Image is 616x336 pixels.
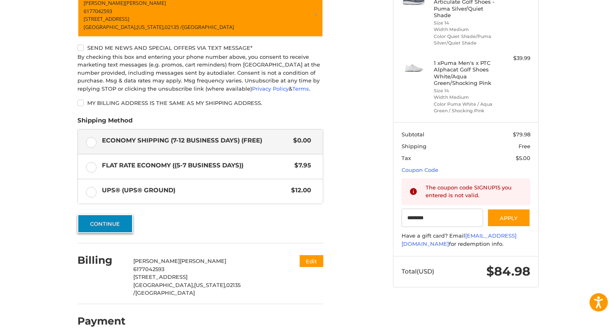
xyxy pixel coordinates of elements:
span: [GEOGRAPHIC_DATA] [135,289,195,296]
h2: Billing [77,254,125,267]
legend: Shipping Method [77,116,132,129]
div: Have a gift card? Email for redemption info. [402,232,530,248]
span: [US_STATE], [137,23,165,31]
button: Continue [77,214,133,233]
li: Color Quiet Shade/Puma Silver/Quiet Shade [434,33,496,47]
div: $39.99 [498,54,530,62]
span: $84.98 [486,264,530,279]
span: [GEOGRAPHIC_DATA], [84,23,137,31]
span: $5.00 [516,155,530,161]
span: Economy Shipping (7-12 Business Days) (Free) [102,136,289,145]
span: [STREET_ADDRESS] [84,15,129,22]
a: [EMAIL_ADDRESS][DOMAIN_NAME] [402,232,517,247]
span: [US_STATE], [194,282,226,288]
div: The coupon code SIGNUP15 you entered is not valid. [426,184,523,200]
span: [GEOGRAPHIC_DATA], [133,282,194,288]
label: Send me news and special offers via text message* [77,45,323,51]
span: Free [519,143,530,149]
li: Size 14 [434,20,496,27]
span: $12.00 [287,186,311,195]
span: [STREET_ADDRESS] [133,274,188,280]
span: Shipping [402,143,426,149]
span: [PERSON_NAME] [133,258,180,264]
button: Edit [300,255,323,267]
li: Size 14 [434,87,496,94]
span: $7.95 [290,161,311,170]
span: Total (USD) [402,267,434,275]
span: $0.00 [289,136,311,145]
span: 6177042593 [133,266,164,272]
span: [PERSON_NAME] [180,258,226,264]
li: Color Puma White / Aqua Green / Shocking Pink [434,101,496,114]
span: UPS® (UPS® Ground) [102,186,287,195]
li: Width Medium [434,26,496,33]
span: [GEOGRAPHIC_DATA] [182,23,234,31]
span: Flat Rate Economy ((5-7 Business Days)) [102,161,291,170]
a: Coupon Code [402,167,438,173]
li: Width Medium [434,94,496,101]
span: 6177042593 [84,7,112,15]
a: Terms [292,85,309,92]
span: 02135 / [165,23,182,31]
input: Gift Certificate or Coupon Code [402,209,484,227]
a: Privacy Policy [252,85,289,92]
h4: 1 x Puma Men's x PTC Alphacat Golf Shoes White/Aqua Green/Shocking Pink [434,60,496,86]
span: Subtotal [402,131,424,138]
span: $79.98 [513,131,530,138]
span: Tax [402,155,411,161]
button: Apply [487,209,530,227]
h2: Payment [77,315,126,327]
div: By checking this box and entering your phone number above, you consent to receive marketing text ... [77,53,323,93]
label: My billing address is the same as my shipping address. [77,100,323,106]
